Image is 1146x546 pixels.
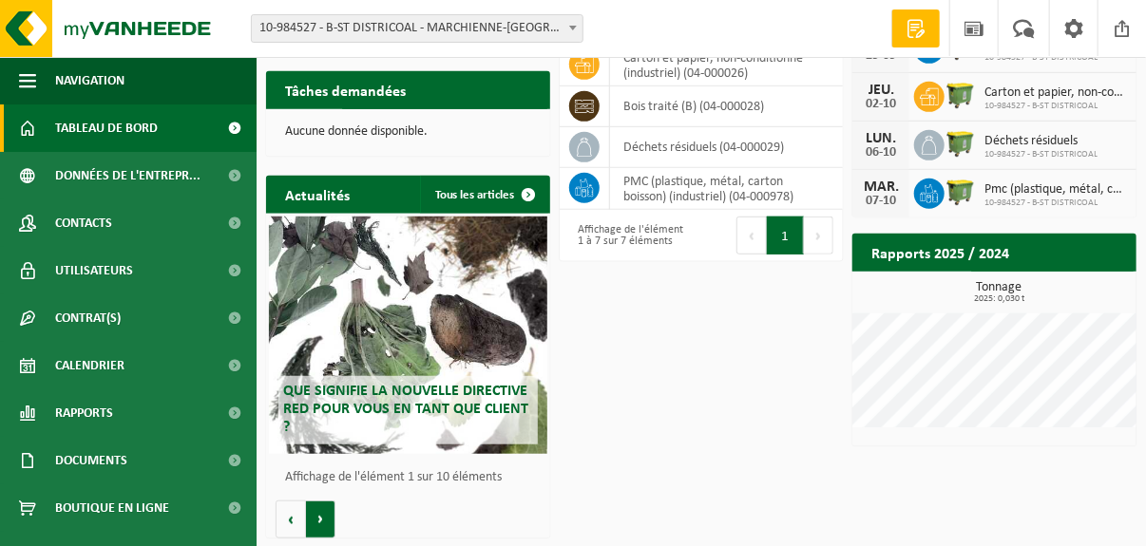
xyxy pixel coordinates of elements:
[862,146,900,160] div: 06-10
[767,217,804,254] button: 1
[285,471,541,484] p: Affichage de l'élément 1 sur 10 éléments
[862,131,900,146] div: LUN.
[420,176,548,214] a: Tous les articles
[736,217,767,254] button: Previous
[285,125,531,139] p: Aucune donnée disponible.
[306,500,335,538] button: Volgende
[862,98,900,111] div: 02-10
[251,14,583,43] span: 10-984527 - B-ST DISTRICOAL - MARCHIENNE-AU-PONT
[984,101,1127,112] span: 10-984527 - B-ST DISTRICOAL
[276,500,306,538] button: Vorige
[266,71,425,108] h2: Tâches demandées
[610,45,844,86] td: carton et papier, non-conditionné (industriel) (04-000026)
[945,176,977,208] img: WB-1100-HPE-GN-51
[984,182,1127,198] span: Pmc (plastique, métal, carton boisson) (industriel)
[945,79,977,111] img: WB-1100-HPE-GN-51
[862,195,900,208] div: 07-10
[55,57,124,104] span: Navigation
[55,247,133,294] span: Utilisateurs
[984,134,1098,149] span: Déchets résiduels
[266,176,369,213] h2: Actualités
[862,83,900,98] div: JEU.
[55,342,124,389] span: Calendrier
[862,179,900,195] div: MAR.
[55,437,127,484] span: Documents
[610,127,844,168] td: déchets résiduels (04-000029)
[852,234,1028,271] h2: Rapports 2025 / 2024
[55,294,121,342] span: Contrat(s)
[984,198,1127,209] span: 10-984527 - B-ST DISTRICOAL
[984,85,1127,101] span: Carton et papier, non-conditionné (industriel)
[269,217,547,454] a: Que signifie la nouvelle directive RED pour vous en tant que client ?
[971,271,1135,309] a: Consulter les rapports
[569,215,692,256] div: Affichage de l'élément 1 à 7 sur 7 éléments
[945,127,977,160] img: WB-1100-HPE-GN-51
[55,484,169,532] span: Boutique en ligne
[283,384,528,435] span: Que signifie la nouvelle directive RED pour vous en tant que client ?
[610,168,844,210] td: PMC (plastique, métal, carton boisson) (industriel) (04-000978)
[55,199,112,247] span: Contacts
[804,217,833,254] button: Next
[55,152,201,199] span: Données de l'entrepr...
[55,389,113,437] span: Rapports
[862,281,1136,304] h3: Tonnage
[55,104,158,152] span: Tableau de bord
[610,86,844,127] td: bois traité (B) (04-000028)
[252,15,583,42] span: 10-984527 - B-ST DISTRICOAL - MARCHIENNE-AU-PONT
[862,294,1136,304] span: 2025: 0,030 t
[984,149,1098,160] span: 10-984527 - B-ST DISTRICOAL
